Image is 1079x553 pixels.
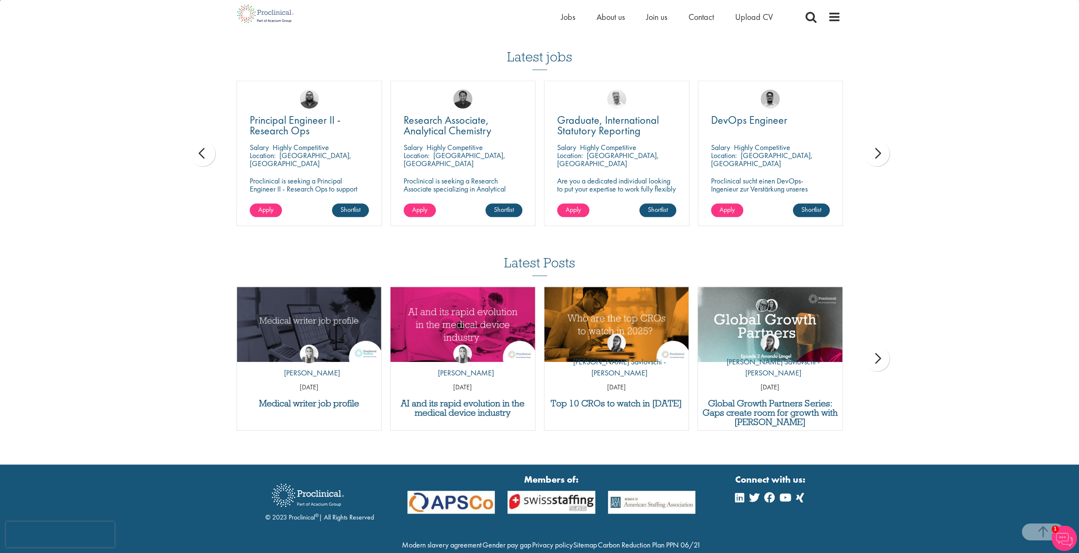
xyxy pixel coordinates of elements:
p: [GEOGRAPHIC_DATA], [GEOGRAPHIC_DATA] [711,150,813,168]
img: APSCo [602,491,702,514]
img: Hannah Burke [300,345,318,363]
p: Highly Competitive [273,142,329,152]
a: Link to a post [237,287,382,362]
a: Join us [646,11,667,22]
p: Highly Competitive [580,142,636,152]
strong: Members of: [407,473,696,486]
span: Location: [557,150,583,160]
sup: ® [315,512,319,519]
a: Link to a post [390,287,535,362]
p: Proclinical is seeking a Principal Engineer II - Research Ops to support external engineering pro... [250,177,369,217]
p: [PERSON_NAME] Savlovschi - [PERSON_NAME] [544,356,689,378]
a: Apply [250,203,282,217]
a: About us [597,11,625,22]
img: APSCo [401,491,502,514]
a: Shortlist [793,203,830,217]
a: Upload CV [735,11,773,22]
a: Global Growth Partners Series: Gaps create room for growth with [PERSON_NAME] [702,399,838,427]
a: Sitemap [573,540,597,550]
a: Privacy policy [532,540,572,550]
img: Chatbot [1051,525,1077,551]
img: Theodora Savlovschi - Wicks [761,333,779,352]
a: Shortlist [332,203,369,217]
a: Top 10 CROs to watch in [DATE] [549,399,685,408]
a: Shortlist [485,203,522,217]
span: Research Associate, Analytical Chemistry [404,113,491,138]
p: [GEOGRAPHIC_DATA], [GEOGRAPHIC_DATA] [250,150,351,168]
span: Apply [566,205,581,214]
img: Joshua Bye [607,89,626,108]
p: [PERSON_NAME] [432,367,494,378]
a: Graduate, International Statutory Reporting [557,115,676,136]
p: Highly Competitive [734,142,790,152]
a: Modern slavery agreement [402,540,482,550]
p: [PERSON_NAME] Savlovschi - [PERSON_NAME] [698,356,842,378]
a: DevOps Engineer [711,115,830,125]
a: Gender pay gap [482,540,531,550]
img: Mike Raletz [453,89,472,108]
p: Highly Competitive [427,142,483,152]
span: Location: [404,150,429,160]
span: Location: [250,150,276,160]
a: Medical writer job profile [241,399,377,408]
p: [DATE] [390,383,535,392]
img: Hannah Burke [453,345,472,363]
span: Apply [258,205,273,214]
a: AI and its rapid evolution in the medical device industry [395,399,531,417]
a: Hannah Burke [PERSON_NAME] [432,345,494,383]
img: Proclinical Recruitment [265,478,350,513]
img: Theodora Savlovschi - Wicks [607,333,626,352]
img: Timothy Deschamps [761,89,780,108]
div: next [864,141,889,166]
img: Ashley Bennett [300,89,319,108]
p: Proclinical sucht einen DevOps-Ingenieur zur Verstärkung unseres Kundenteams in [GEOGRAPHIC_DATA]. [711,177,830,201]
span: Graduate, International Statutory Reporting [557,113,659,138]
a: Theodora Savlovschi - Wicks [PERSON_NAME] Savlovschi - [PERSON_NAME] [544,333,689,382]
p: [PERSON_NAME] [278,367,340,378]
p: [DATE] [698,383,842,392]
span: Salary [711,142,730,152]
a: Research Associate, Analytical Chemistry [404,115,523,136]
p: [GEOGRAPHIC_DATA], [GEOGRAPHIC_DATA] [404,150,505,168]
img: Medical writer job profile [237,287,382,362]
a: Apply [557,203,589,217]
span: Principal Engineer II - Research Ops [250,113,340,138]
a: Contact [689,11,714,22]
span: Apply [412,205,427,214]
span: 1 [1051,525,1059,533]
a: Theodora Savlovschi - Wicks [PERSON_NAME] Savlovschi - [PERSON_NAME] [698,333,842,382]
div: prev [190,141,215,166]
a: Apply [404,203,436,217]
a: Link to a post [698,287,842,362]
span: Apply [719,205,735,214]
a: Link to a post [544,287,689,362]
div: next [864,346,889,371]
h3: Latest Posts [504,256,575,276]
p: [GEOGRAPHIC_DATA], [GEOGRAPHIC_DATA] [557,150,659,168]
a: Principal Engineer II - Research Ops [250,115,369,136]
a: Shortlist [639,203,676,217]
span: DevOps Engineer [711,113,787,127]
a: Hannah Burke [PERSON_NAME] [278,345,340,383]
span: Salary [557,142,576,152]
img: Top 10 CROs 2025 | Proclinical [544,287,689,362]
strong: Connect with us: [735,473,807,486]
iframe: reCAPTCHA [6,522,114,547]
a: Apply [711,203,743,217]
p: [DATE] [544,383,689,392]
a: Jobs [561,11,575,22]
span: Location: [711,150,737,160]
